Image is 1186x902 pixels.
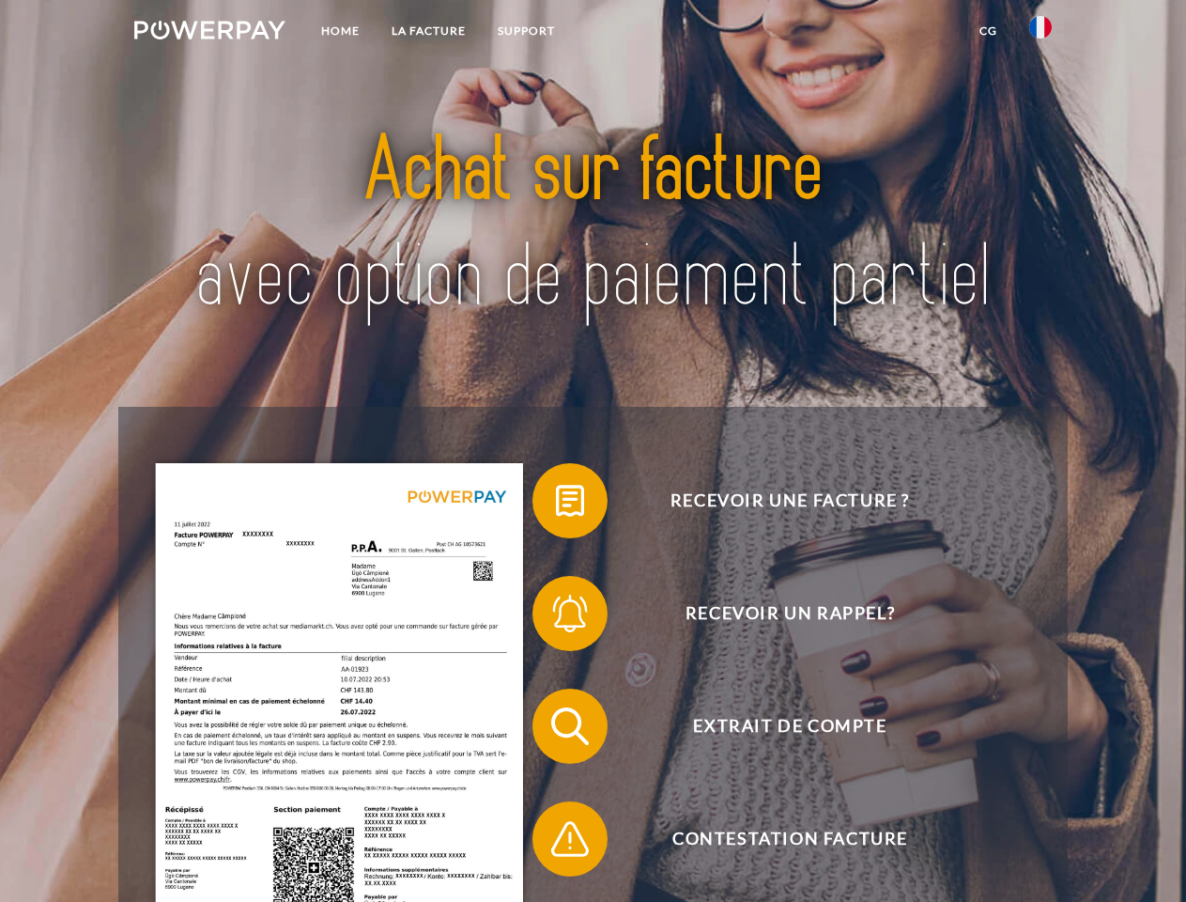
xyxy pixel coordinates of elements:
[547,816,593,863] img: qb_warning.svg
[1029,16,1052,39] img: fr
[305,14,376,48] a: Home
[134,21,285,39] img: logo-powerpay-white.svg
[532,801,1021,877] button: Contestation Facture
[560,576,1020,651] span: Recevoir un rappel?
[532,689,1021,764] button: Extrait de compte
[532,576,1021,651] button: Recevoir un rappel?
[179,90,1007,360] img: title-powerpay_fr.svg
[547,477,593,524] img: qb_bill.svg
[482,14,571,48] a: Support
[547,590,593,637] img: qb_bell.svg
[532,463,1021,538] button: Recevoir une facture ?
[560,463,1020,538] span: Recevoir une facture ?
[547,703,593,750] img: qb_search.svg
[560,689,1020,764] span: Extrait de compte
[376,14,482,48] a: LA FACTURE
[963,14,1013,48] a: CG
[560,801,1020,877] span: Contestation Facture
